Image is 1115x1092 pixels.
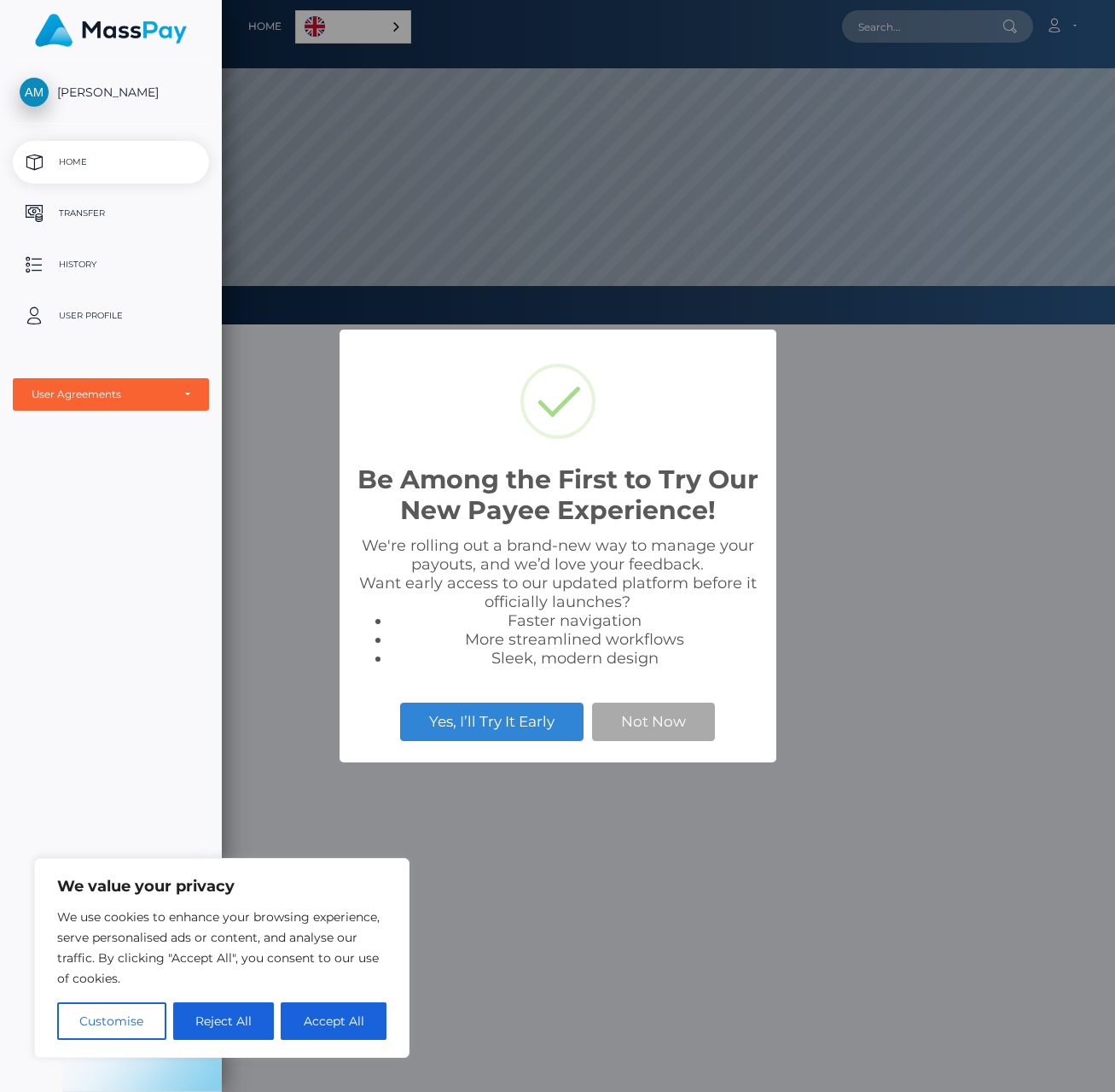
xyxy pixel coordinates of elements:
button: Accept All [281,1002,386,1040]
p: Home [20,149,202,175]
p: Transfer [20,201,202,226]
img: MassPay [35,14,187,47]
div: We're rolling out a brand-new way to manage your payouts, and we’d love your feedback. Want early... [357,536,759,668]
button: User Agreements [13,378,209,411]
h2: Be Among the First to Try Our New Payee Experience! [357,464,759,526]
button: Yes, I’ll Try It Early [400,703,584,740]
p: History [20,252,202,277]
button: Reject All [173,1002,275,1040]
li: More streamlined workflows [391,630,759,649]
li: Sleek, modern design [391,649,759,668]
div: User Agreements [32,388,171,401]
p: We value your privacy [57,876,386,896]
li: Faster navigation [391,611,759,630]
p: User Profile [20,303,202,329]
div: We value your privacy [34,858,409,1058]
button: Customise [57,1002,166,1040]
button: Not Now [592,703,715,740]
p: We use cookies to enhance your browsing experience, serve personalised ads or content, and analys... [57,907,386,989]
span: [PERSON_NAME] [13,85,209,100]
